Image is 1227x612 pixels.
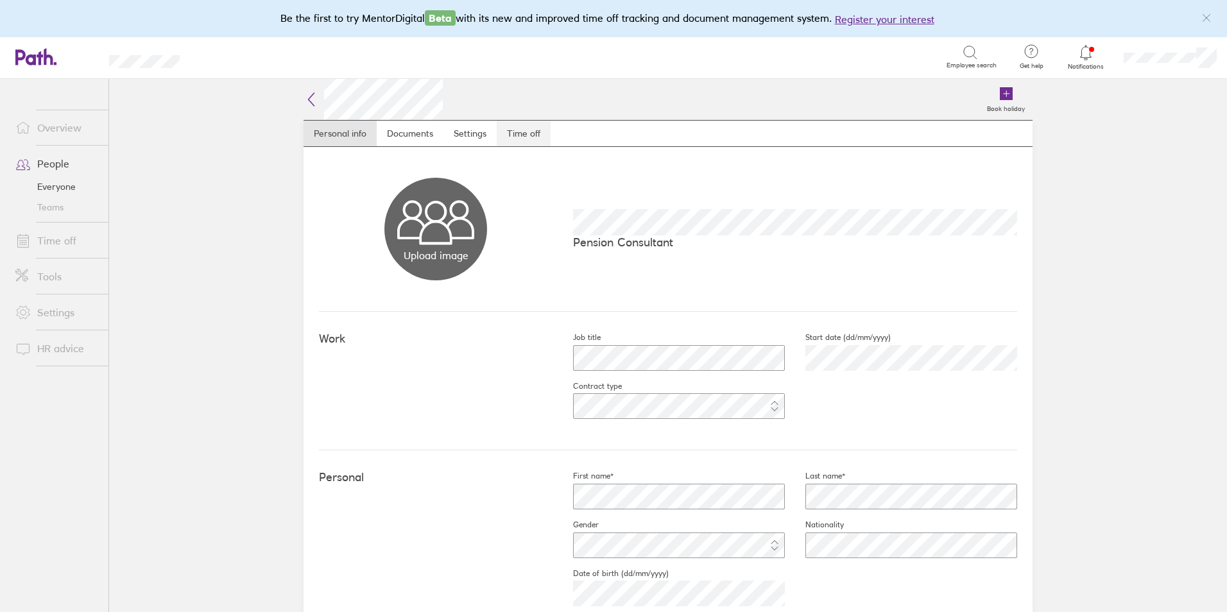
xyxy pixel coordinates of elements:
[553,332,601,343] label: Job title
[979,101,1033,113] label: Book holiday
[377,121,443,146] a: Documents
[785,332,891,343] label: Start date (dd/mm/yyyy)
[319,332,553,346] h4: Work
[304,121,377,146] a: Personal info
[947,62,997,69] span: Employee search
[5,176,108,197] a: Everyone
[5,300,108,325] a: Settings
[5,197,108,217] a: Teams
[1065,63,1107,71] span: Notifications
[214,51,247,62] div: Search
[1011,62,1052,70] span: Get help
[553,520,599,530] label: Gender
[785,471,845,481] label: Last name*
[5,336,108,361] a: HR advice
[979,79,1033,120] a: Book holiday
[319,471,553,484] h4: Personal
[553,471,613,481] label: First name*
[553,568,669,579] label: Date of birth (dd/mm/yyyy)
[785,520,844,530] label: Nationality
[5,264,108,289] a: Tools
[443,121,497,146] a: Settings
[497,121,551,146] a: Time off
[553,381,622,391] label: Contract type
[573,235,1017,249] p: Pension Consultant
[5,151,108,176] a: People
[5,228,108,253] a: Time off
[5,115,108,140] a: Overview
[280,10,947,27] div: Be the first to try MentorDigital with its new and improved time off tracking and document manage...
[1065,44,1107,71] a: Notifications
[425,10,456,26] span: Beta
[835,12,934,27] button: Register your interest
